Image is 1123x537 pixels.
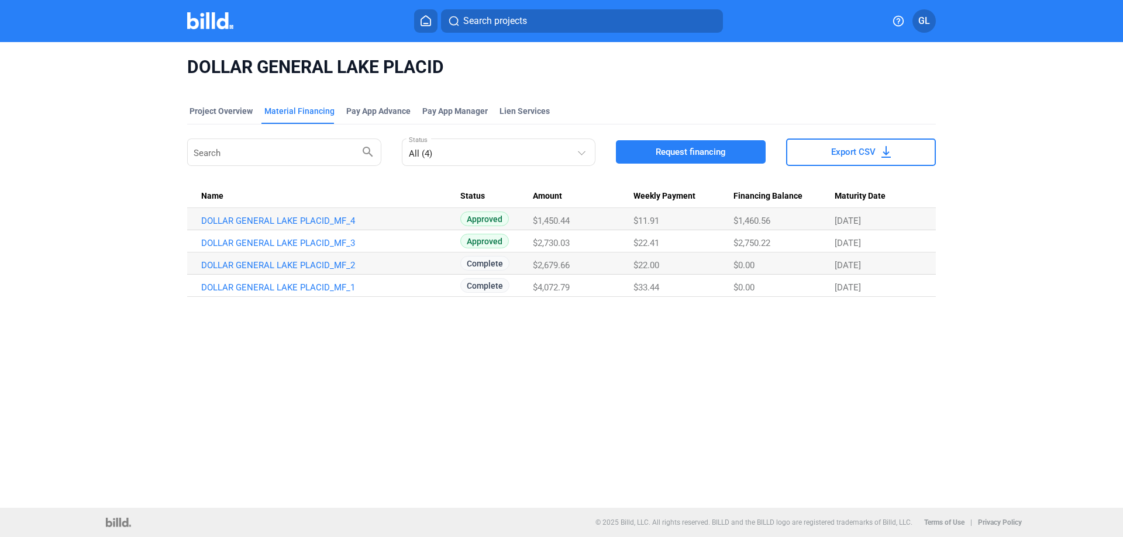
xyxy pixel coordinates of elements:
[201,216,460,226] a: DOLLAR GENERAL LAKE PLACID_MF_4
[918,14,930,28] span: GL
[912,9,936,33] button: GL
[500,105,550,117] div: Lien Services
[924,518,964,526] b: Terms of Use
[187,56,936,78] span: DOLLAR GENERAL LAKE PLACID
[187,12,233,29] img: Billd Company Logo
[422,105,488,117] span: Pay App Manager
[633,238,659,248] span: $22.41
[835,191,886,202] span: Maturity Date
[733,238,770,248] span: $2,750.22
[190,105,253,117] div: Project Overview
[633,191,734,202] div: Weekly Payment
[201,238,460,248] a: DOLLAR GENERAL LAKE PLACID_MF_3
[978,518,1022,526] b: Privacy Policy
[460,278,509,293] span: Complete
[970,518,972,526] p: |
[633,191,695,202] span: Weekly Payment
[460,212,509,226] span: Approved
[460,256,509,271] span: Complete
[633,216,659,226] span: $11.91
[633,260,659,271] span: $22.00
[835,191,922,202] div: Maturity Date
[441,9,723,33] button: Search projects
[361,144,375,158] mat-icon: search
[595,518,912,526] p: © 2025 Billd, LLC. All rights reserved. BILLD and the BILLD logo are registered trademarks of Bil...
[533,191,562,202] span: Amount
[264,105,335,117] div: Material Financing
[460,191,485,202] span: Status
[656,146,726,158] span: Request financing
[533,216,570,226] span: $1,450.44
[201,191,223,202] span: Name
[733,191,834,202] div: Financing Balance
[533,282,570,293] span: $4,072.79
[835,282,861,293] span: [DATE]
[835,260,861,271] span: [DATE]
[346,105,411,117] div: Pay App Advance
[201,260,460,271] a: DOLLAR GENERAL LAKE PLACID_MF_2
[616,140,766,164] button: Request financing
[831,146,876,158] span: Export CSV
[835,216,861,226] span: [DATE]
[733,191,802,202] span: Financing Balance
[460,234,509,248] span: Approved
[409,148,432,159] mat-select-trigger: All (4)
[733,216,770,226] span: $1,460.56
[463,14,527,28] span: Search projects
[733,260,755,271] span: $0.00
[460,191,533,202] div: Status
[106,518,131,527] img: logo
[533,260,570,271] span: $2,679.66
[201,191,460,202] div: Name
[201,282,460,293] a: DOLLAR GENERAL LAKE PLACID_MF_1
[786,138,936,166] button: Export CSV
[633,282,659,293] span: $33.44
[835,238,861,248] span: [DATE]
[733,282,755,293] span: $0.00
[533,191,633,202] div: Amount
[533,238,570,248] span: $2,730.03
